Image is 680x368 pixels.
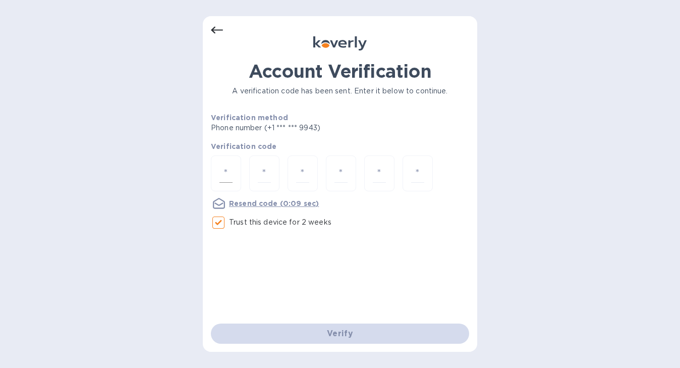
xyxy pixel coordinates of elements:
u: Resend code (0:09 sec) [229,199,319,207]
p: Phone number (+1 *** *** 9943) [211,123,398,133]
p: Verification code [211,141,469,151]
b: Verification method [211,114,288,122]
p: Trust this device for 2 weeks [229,217,331,228]
p: A verification code has been sent. Enter it below to continue. [211,86,469,96]
h1: Account Verification [211,61,469,82]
